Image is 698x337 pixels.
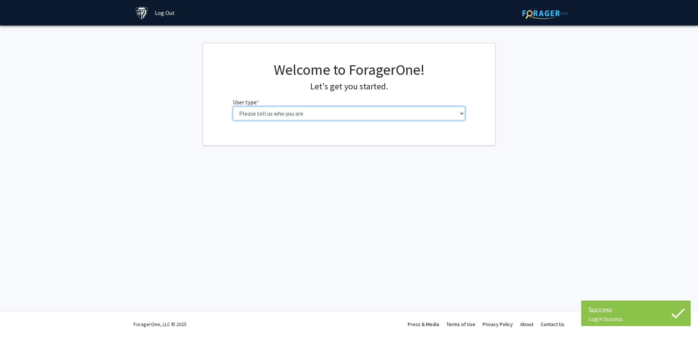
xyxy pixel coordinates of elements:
[408,321,439,328] a: Press & Media
[134,311,187,337] div: ForagerOne, LLC © 2025
[522,8,568,19] img: ForagerOne Logo
[446,321,475,328] a: Terms of Use
[520,321,533,328] a: About
[233,81,465,92] h4: Let's get you started.
[483,321,513,328] a: Privacy Policy
[5,304,31,332] iframe: Chat
[588,304,683,315] div: Success
[233,61,465,78] h1: Welcome to ForagerOne!
[541,321,564,328] a: Contact Us
[233,98,259,106] label: User type
[135,7,148,19] img: Johns Hopkins University Logo
[588,315,683,322] div: Login Success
